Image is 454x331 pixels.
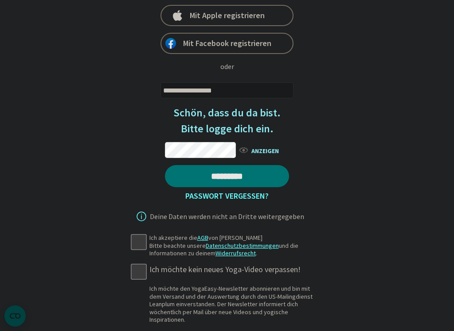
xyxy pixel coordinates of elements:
span: Mit Apple registrieren [190,10,265,21]
button: CMP-Widget öffnen [4,305,26,327]
h3: Schön, dass du da bist. Bitte logge dich ein. [165,105,289,137]
div: oder [220,61,234,72]
a: AGB [197,234,208,242]
div: Ich akzeptiere die von [PERSON_NAME] Bitte beachte unsere und die Informationen zu deinem . [149,234,321,258]
div: Ich möchte kein neues Yoga-Video verpassen! [149,265,321,275]
span: ANZEIGEN [238,145,289,156]
a: Passwort vergessen? [182,191,272,201]
a: Mit Apple registrieren [160,5,294,26]
span: Mit Facebook registrieren [183,38,271,49]
div: Deine Daten werden nicht an Dritte weitergegeben [150,213,304,220]
a: Mit Facebook registrieren [160,33,294,54]
a: Datenschutzbestimmungen [206,242,279,250]
a: Widerrufsrecht [215,249,256,257]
